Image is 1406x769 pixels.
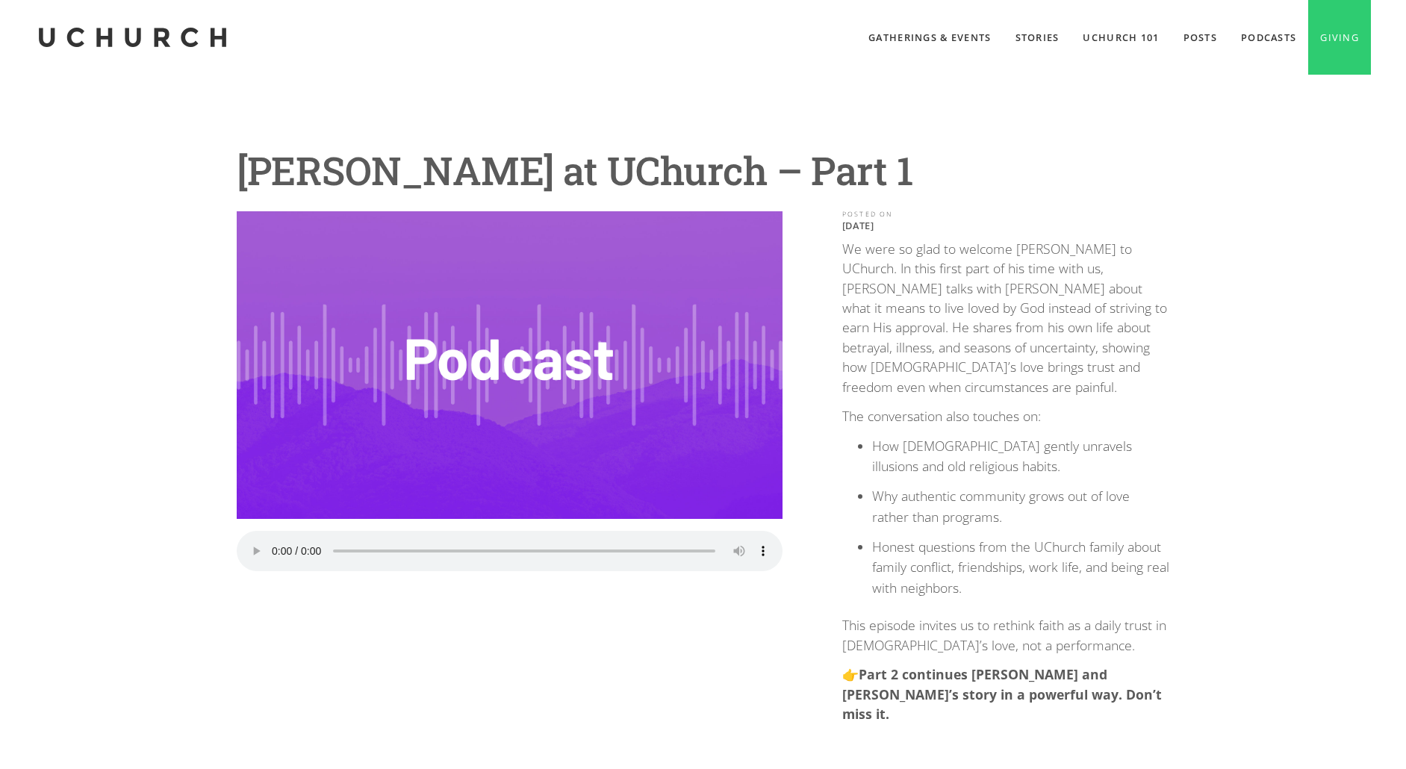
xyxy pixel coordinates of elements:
[842,664,1170,723] p: 👉
[237,531,783,571] audio: Your browser does not support the audio element.
[842,211,1170,218] div: POSTED ON
[872,537,1170,598] li: Honest questions from the UChurch family about family conflict, friendships, work life, and being...
[237,149,1170,192] h1: [PERSON_NAME] at UChurch – Part 1
[237,211,783,518] img: Wayne Jacobsen at UChurch – Part 1
[842,239,1170,396] p: We were so glad to welcome [PERSON_NAME] to UChurch. In this first part of his time with us, [PER...
[872,436,1170,477] li: How [DEMOGRAPHIC_DATA] gently unravels illusions and old religious habits.
[872,486,1170,527] li: Why authentic community grows out of love rather than programs.
[842,615,1170,655] p: This episode invites us to rethink faith as a daily trust in [DEMOGRAPHIC_DATA]’s love, not a per...
[842,734,1170,753] p: ‍
[842,665,1162,723] strong: Part 2 continues [PERSON_NAME] and [PERSON_NAME]’s story in a powerful way. Don’t miss it.
[842,220,1170,231] p: [DATE]
[842,406,1170,426] p: The conversation also touches on:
